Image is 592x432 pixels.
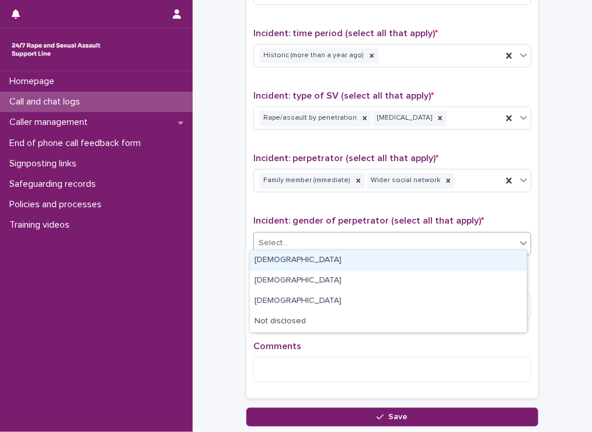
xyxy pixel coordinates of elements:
p: Training videos [5,220,79,231]
p: Safeguarding records [5,179,105,190]
button: Save [246,407,538,426]
span: Incident: gender of perpetrator (select all that apply) [253,216,484,225]
p: Policies and processes [5,199,111,210]
img: rhQMoQhaT3yELyF149Cw [9,38,103,61]
div: Historic (more than a year ago) [260,48,365,64]
div: Non-binary [250,291,527,312]
div: [MEDICAL_DATA] [374,110,434,126]
span: Incident: perpetrator (select all that apply) [253,154,438,163]
div: Select... [259,237,288,249]
div: Rape/assault by penetration [260,110,358,126]
p: End of phone call feedback form [5,138,150,149]
span: Comments [253,342,301,351]
span: Save [389,413,408,421]
div: Female [250,271,527,291]
div: Not disclosed [250,312,527,332]
span: Incident: type of SV (select all that apply) [253,91,434,100]
p: Signposting links [5,158,86,169]
span: Incident: time period (select all that apply) [253,29,438,38]
p: Homepage [5,76,64,87]
p: Caller management [5,117,97,128]
div: Family member (immediate) [260,173,352,189]
div: Wider social network [367,173,442,189]
div: Male [250,250,527,271]
p: Call and chat logs [5,96,89,107]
